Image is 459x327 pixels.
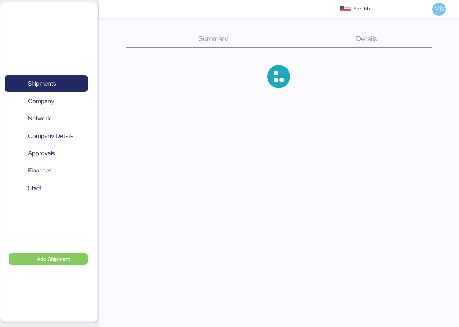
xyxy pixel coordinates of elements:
span: MB [434,4,444,14]
span: Company Details [28,131,73,141]
a: Approvals [5,145,88,162]
button: Add Shipment [9,253,88,265]
div: English [353,5,370,13]
span: Finances [28,165,51,176]
span: Company [28,96,54,106]
span: Approvals [28,148,55,158]
a: Finances [5,162,88,179]
button: Menu [103,3,115,15]
span: Staff [28,183,41,193]
a: Shipments [5,75,88,92]
span: Add Shipment [37,255,70,263]
a: Staff [5,180,88,197]
a: Company Details [5,128,88,144]
span: Details [356,34,377,43]
span: Summary [199,34,228,43]
span: Shipments [28,78,56,89]
span: Network [28,113,51,124]
a: Company [5,93,88,109]
a: Network [5,110,88,127]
